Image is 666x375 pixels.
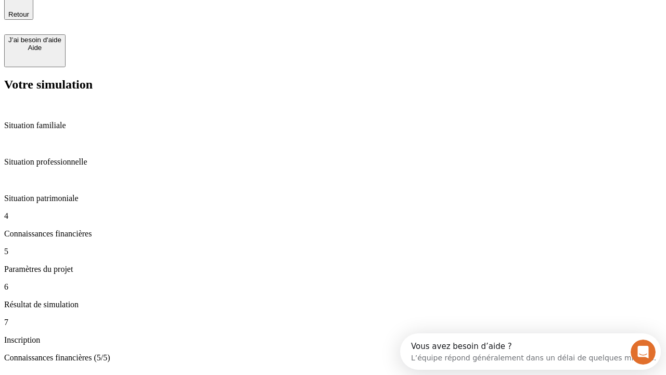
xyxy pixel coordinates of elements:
p: Connaissances financières (5/5) [4,353,662,362]
span: Retour [8,10,29,18]
p: Résultat de simulation [4,300,662,309]
p: Situation professionnelle [4,157,662,167]
h2: Votre simulation [4,78,662,92]
div: J’ai besoin d'aide [8,36,61,44]
div: Vous avez besoin d’aide ? [11,9,256,17]
iframe: Intercom live chat [631,340,656,365]
p: 4 [4,211,662,221]
div: Aide [8,44,61,52]
p: Situation familiale [4,121,662,130]
p: 5 [4,247,662,256]
p: Situation patrimoniale [4,194,662,203]
p: Connaissances financières [4,229,662,239]
button: J’ai besoin d'aideAide [4,34,66,67]
p: Paramètres du projet [4,265,662,274]
p: 7 [4,318,662,327]
div: Ouvrir le Messenger Intercom [4,4,287,33]
p: Inscription [4,335,662,345]
div: L’équipe répond généralement dans un délai de quelques minutes. [11,17,256,28]
p: 6 [4,282,662,292]
iframe: Intercom live chat discovery launcher [400,333,661,370]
